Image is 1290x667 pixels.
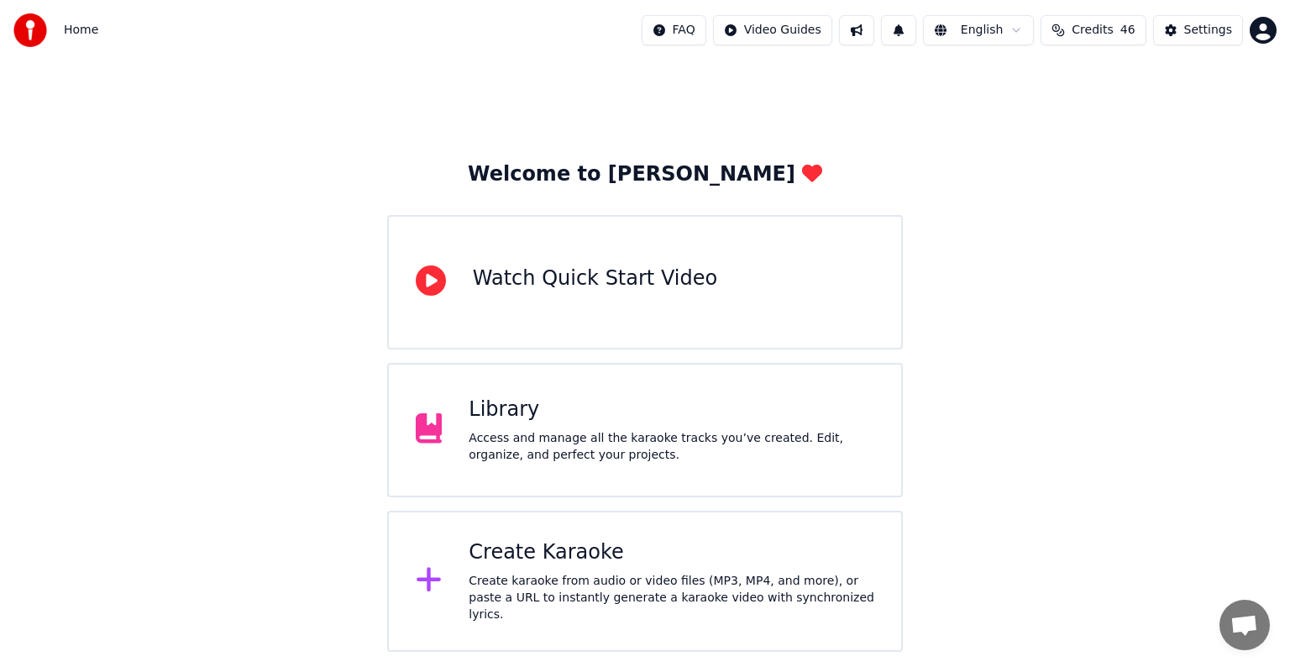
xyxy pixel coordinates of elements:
[469,573,874,623] div: Create karaoke from audio or video files (MP3, MP4, and more), or paste a URL to instantly genera...
[469,430,874,464] div: Access and manage all the karaoke tracks you’ve created. Edit, organize, and perfect your projects.
[1219,600,1270,650] div: Open chat
[13,13,47,47] img: youka
[469,397,874,423] div: Library
[1072,22,1113,39] span: Credits
[64,22,98,39] span: Home
[469,539,874,566] div: Create Karaoke
[473,265,717,292] div: Watch Quick Start Video
[1120,22,1135,39] span: 46
[1041,15,1146,45] button: Credits46
[468,161,822,188] div: Welcome to [PERSON_NAME]
[713,15,832,45] button: Video Guides
[64,22,98,39] nav: breadcrumb
[1184,22,1232,39] div: Settings
[642,15,706,45] button: FAQ
[1153,15,1243,45] button: Settings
